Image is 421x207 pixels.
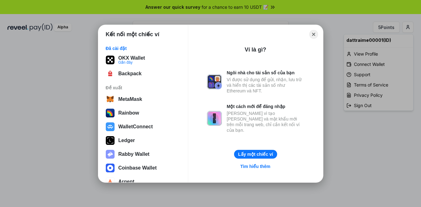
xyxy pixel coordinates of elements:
[118,138,135,143] div: Ledger
[237,162,274,170] a: Tìm hiểu thêm
[104,134,182,147] button: Ledger
[106,164,115,172] img: svg+xml,%3Csvg%20width%3D%2228%22%20height%3D%2228%22%20viewBox%3D%220%200%2028%2028%22%20fill%3D...
[245,46,266,53] div: Ví là gì?
[118,60,145,64] div: Gần đây
[104,93,182,106] button: MetaMask
[118,96,142,102] div: MetaMask
[106,46,180,51] div: Đã cài đặt
[104,121,182,133] button: WalletConnect
[106,69,115,78] img: 4BxBxKvl5W07cAAAAASUVORK5CYII=
[234,150,277,159] button: Lấy một chiếc ví
[118,71,142,76] div: Backpack
[118,110,139,116] div: Rainbow
[240,164,270,169] div: Tìm hiểu thêm
[118,165,157,171] div: Coinbase Wallet
[106,85,180,91] div: Đề xuất
[106,109,115,117] img: svg+xml,%3Csvg%20width%3D%22120%22%20height%3D%22120%22%20viewBox%3D%220%200%20120%20120%22%20fil...
[118,179,135,185] div: Argent
[227,104,304,109] div: Một cách mới để đăng nhập
[104,67,182,80] button: Backpack
[104,162,182,174] button: Coinbase Wallet
[238,151,273,157] div: Lấy một chiếc ví
[118,151,149,157] div: Rabby Wallet
[106,136,115,145] img: svg+xml,%3Csvg%20xmlns%3D%22http%3A%2F%2Fwww.w3.org%2F2000%2Fsvg%22%20width%3D%2228%22%20height%3...
[106,95,115,104] img: svg+xml,%3Csvg%20width%3D%2228%22%20height%3D%2228%22%20viewBox%3D%220%200%2028%2028%22%20fill%3D...
[106,177,115,186] img: svg+xml,%3Csvg%20width%3D%2228%22%20height%3D%2228%22%20viewBox%3D%220%200%2028%2028%22%20fill%3D...
[106,56,115,64] img: 5VZ71FV6L7PA3gg3tXrdQ+DgLhC+75Wq3no69P3MC0NFQpx2lL04Ql9gHK1bRDjsSBIvScBnDTk1WrlGIZBorIDEYJj+rhdgn...
[207,111,222,126] img: svg+xml,%3Csvg%20xmlns%3D%22http%3A%2F%2Fwww.w3.org%2F2000%2Fsvg%22%20fill%3D%22none%22%20viewBox...
[104,107,182,119] button: Rainbow
[106,122,115,131] img: svg+xml,%3Csvg%20width%3D%2228%22%20height%3D%2228%22%20viewBox%3D%220%200%2028%2028%22%20fill%3D...
[118,55,145,61] div: OKX Wallet
[207,74,222,89] img: svg+xml,%3Csvg%20xmlns%3D%22http%3A%2F%2Fwww.w3.org%2F2000%2Fsvg%22%20fill%3D%22none%22%20viewBox...
[106,31,159,38] h1: Kết nối một chiếc ví
[106,150,115,159] img: svg+xml,%3Csvg%20xmlns%3D%22http%3A%2F%2Fwww.w3.org%2F2000%2Fsvg%22%20fill%3D%22none%22%20viewBox...
[118,124,153,130] div: WalletConnect
[227,111,304,133] div: [PERSON_NAME] vì tạo [PERSON_NAME] và mật khẩu mới trên mỗi trang web, chỉ cần kết nối ví của bạn.
[227,70,304,76] div: Ngôi nhà cho tài sản số của bạn
[104,54,182,66] button: OKX WalletGần đây
[227,77,304,94] div: Ví được sử dụng để gửi, nhận, lưu trữ và hiển thị các tài sản số như Ethereum và NFT.
[309,30,318,39] button: Close
[104,175,182,188] button: Argent
[104,148,182,160] button: Rabby Wallet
